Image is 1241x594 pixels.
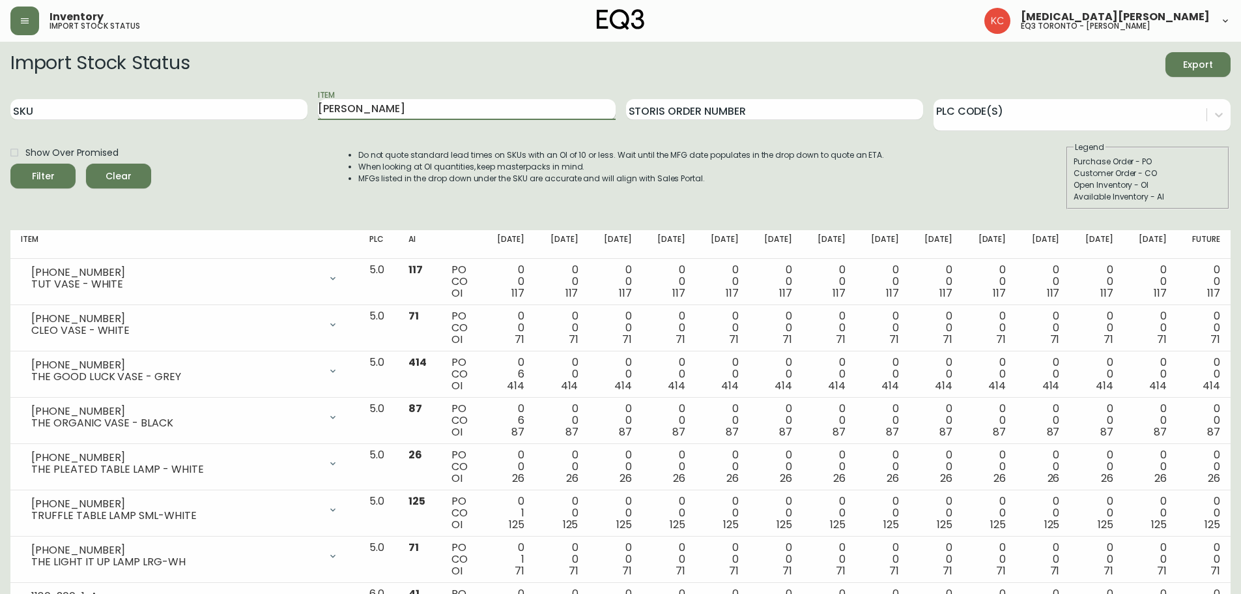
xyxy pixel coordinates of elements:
span: 125 [777,517,792,532]
h5: eq3 toronto - [PERSON_NAME] [1021,22,1150,30]
th: [DATE] [963,230,1016,259]
button: Filter [10,164,76,188]
div: [PHONE_NUMBER]THE LIGHT IT UP LAMP LRG-WH [21,542,349,571]
span: 117 [1207,286,1220,301]
span: 71 [1210,332,1220,347]
div: [PHONE_NUMBER]THE PLEATED TABLE LAMP - WHITE [21,449,349,478]
div: 0 0 [599,310,631,346]
span: 414 [1096,378,1113,393]
div: 0 0 [813,403,846,438]
span: 125 [1044,517,1060,532]
span: 117 [565,286,578,301]
span: 71 [1050,563,1060,578]
span: Show Over Promised [25,146,119,160]
span: 87 [511,424,524,439]
span: 71 [1104,332,1113,347]
div: 0 0 [920,542,952,577]
span: 71 [1104,563,1113,578]
div: 0 0 [1027,449,1059,484]
div: 0 0 [813,310,846,346]
div: 0 0 [545,542,578,577]
div: THE PLEATED TABLE LAMP - WHITE [31,464,320,475]
th: [DATE] [535,230,588,259]
div: 0 0 [706,403,739,438]
span: 87 [833,424,846,439]
span: 87 [672,424,685,439]
span: OI [451,424,463,439]
div: 0 0 [653,310,685,346]
div: 0 1 [492,542,524,577]
div: 0 0 [1188,449,1220,484]
span: 71 [676,563,685,578]
th: AI [398,230,441,259]
span: 71 [408,540,419,555]
span: 414 [881,378,899,393]
div: 0 0 [1188,357,1220,392]
span: 71 [889,332,899,347]
span: 117 [833,286,846,301]
div: 0 0 [866,264,899,299]
div: 0 0 [545,310,578,346]
span: 26 [620,471,632,486]
th: [DATE] [803,230,856,259]
div: 0 0 [706,310,739,346]
div: 0 0 [653,357,685,392]
span: 414 [561,378,578,393]
div: 0 0 [492,264,524,299]
li: Do not quote standard lead times on SKUs with an OI of 10 or less. Wait until the MFG date popula... [358,149,885,161]
span: 117 [1154,286,1167,301]
th: [DATE] [1124,230,1177,259]
div: 0 0 [1080,542,1113,577]
span: 26 [780,471,792,486]
div: PO CO [451,449,472,484]
div: 0 0 [653,449,685,484]
div: 0 0 [1027,264,1059,299]
div: 0 6 [492,403,524,438]
div: [PHONE_NUMBER]THE GOOD LUCK VASE - GREY [21,357,349,385]
span: 87 [565,424,578,439]
div: PO CO [451,403,472,438]
td: 5.0 [359,490,398,537]
span: 414 [988,378,1006,393]
div: 0 0 [866,357,899,392]
div: 0 0 [973,542,1006,577]
span: 71 [1157,563,1167,578]
span: 71 [729,332,739,347]
div: 0 0 [1080,496,1113,531]
div: Filter [32,168,55,185]
span: 71 [836,563,846,578]
span: 26 [1048,471,1060,486]
div: THE LIGHT IT UP LAMP LRG-WH [31,556,320,568]
span: 71 [515,332,524,347]
th: PLC [359,230,398,259]
div: 0 0 [599,542,631,577]
td: 5.0 [359,305,398,351]
div: Open Inventory - OI [1074,179,1222,191]
div: 0 0 [492,310,524,346]
span: 414 [668,378,685,393]
div: PO CO [451,496,472,531]
div: 0 0 [760,310,792,346]
div: 0 0 [1134,403,1167,438]
div: 0 0 [706,449,739,484]
span: 71 [889,563,899,578]
div: 0 0 [1134,310,1167,346]
span: OI [451,286,463,301]
div: 0 0 [973,496,1006,531]
span: 117 [993,286,1006,301]
div: 0 0 [920,496,952,531]
div: 0 0 [1134,542,1167,577]
th: [DATE] [749,230,803,259]
div: 0 0 [1080,357,1113,392]
span: 71 [569,332,578,347]
span: 87 [1154,424,1167,439]
div: 0 0 [599,496,631,531]
span: 26 [833,471,846,486]
div: 0 0 [1027,357,1059,392]
td: 5.0 [359,351,398,398]
div: 0 0 [706,357,739,392]
div: 0 0 [545,357,578,392]
div: [PHONE_NUMBER] [31,544,320,556]
span: 26 [408,447,422,462]
th: [DATE] [1016,230,1070,259]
